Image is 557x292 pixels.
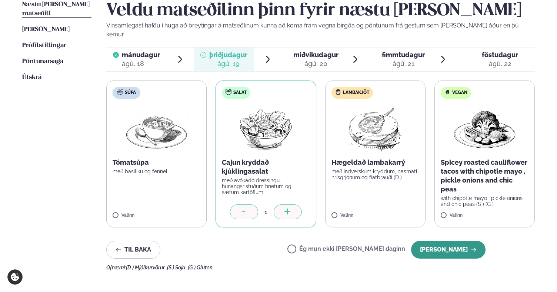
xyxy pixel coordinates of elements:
[106,21,535,39] p: Vinsamlegast hafðu í huga að breytingar á matseðlinum kunna að koma fram vegna birgða og pöntunum...
[482,51,518,59] span: föstudagur
[331,158,419,167] p: Hægeldað lambakarrý
[258,208,274,216] div: 1
[22,74,41,81] span: Útskrá
[382,51,425,59] span: fimmtudagur
[167,265,188,270] span: (S ) Soja ,
[188,265,213,270] span: (G ) Glúten
[293,59,338,68] div: ágú. 20
[126,265,167,270] span: (D ) Mjólkurvörur ,
[441,158,528,194] p: Spicey roasted cauliflower tacos with chipotle mayo , pickle onions and chic peas
[106,265,535,270] div: Ofnæmi:
[22,1,90,17] span: Næstu [PERSON_NAME] matseðill
[22,25,70,34] a: [PERSON_NAME]
[106,0,535,21] h2: Veldu matseðilinn þinn fyrir næstu [PERSON_NAME]
[452,105,517,152] img: Vegan.png
[233,105,299,152] img: Salad.png
[293,51,338,59] span: miðvikudagur
[113,158,200,167] p: Tómatsúpa
[226,89,231,95] img: salad.svg
[122,51,160,59] span: mánudagur
[382,59,425,68] div: ágú. 21
[209,59,247,68] div: ágú. 19
[125,90,136,96] span: Súpa
[122,59,160,68] div: ágú. 18
[343,105,408,152] img: Lamb-Meat.png
[444,89,450,95] img: Vegan.svg
[411,241,486,259] button: [PERSON_NAME]
[22,73,41,82] a: Útskrá
[335,89,341,95] img: Lamb.svg
[22,26,70,33] span: [PERSON_NAME]
[233,90,247,96] span: Salat
[222,177,310,195] p: með avókadó dressingu, hunangsristuðum hnetum og sætum kartöflum
[22,42,66,49] span: Prófílstillingar
[113,168,200,174] p: með basiliku og fennel
[7,269,23,285] a: Cookie settings
[222,158,310,176] p: Cajun kryddað kjúklingasalat
[452,90,467,96] span: Vegan
[22,0,91,18] a: Næstu [PERSON_NAME] matseðill
[124,105,189,152] img: Soup.png
[209,51,247,59] span: þriðjudagur
[106,241,160,259] button: Til baka
[117,89,123,95] img: soup.svg
[22,57,63,66] a: Pöntunarsaga
[343,90,369,96] span: Lambakjöt
[331,168,419,180] p: með indverskum kryddum, basmati hrísgrjónum og flatbrauði (D )
[22,41,66,50] a: Prófílstillingar
[482,59,518,68] div: ágú. 22
[22,58,63,65] span: Pöntunarsaga
[441,195,528,207] p: with chipotle mayo , pickle onions and chic peas (S ) (G )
